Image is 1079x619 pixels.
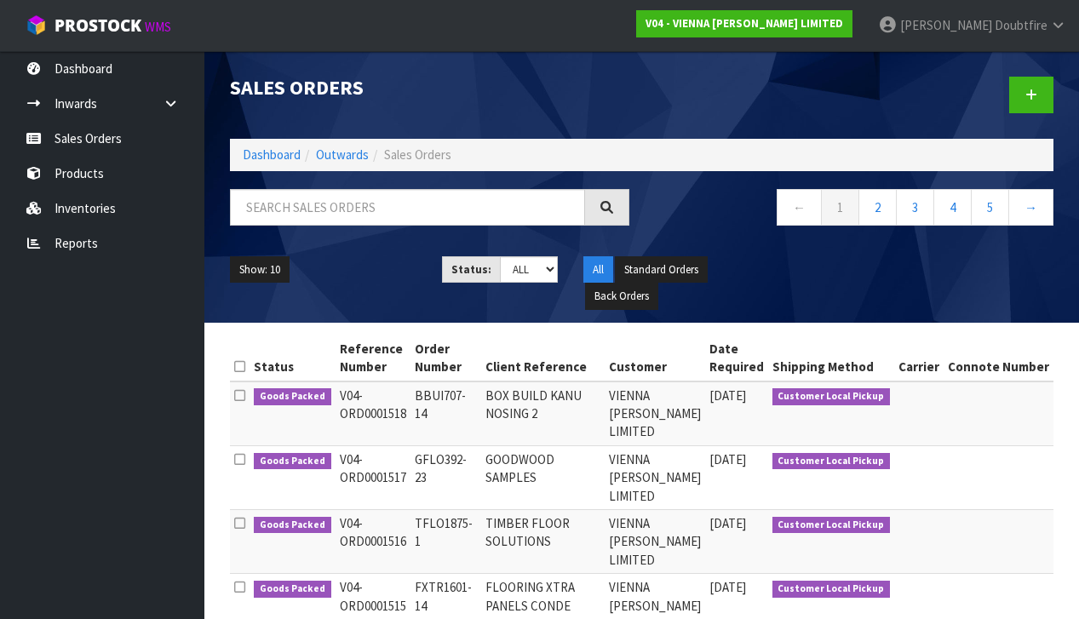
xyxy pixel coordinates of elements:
[410,510,481,574] td: TFLO1875-1
[900,17,992,33] span: [PERSON_NAME]
[230,256,290,284] button: Show: 10
[583,256,613,284] button: All
[858,189,897,226] a: 2
[971,189,1009,226] a: 5
[451,262,491,277] strong: Status:
[230,77,629,99] h1: Sales Orders
[481,510,605,574] td: TIMBER FLOOR SOLUTIONS
[254,517,331,534] span: Goods Packed
[605,510,705,574] td: VIENNA [PERSON_NAME] LIMITED
[821,189,859,226] a: 1
[336,335,410,381] th: Reference Number
[254,388,331,405] span: Goods Packed
[410,445,481,509] td: GFLO392-23
[772,453,891,470] span: Customer Local Pickup
[254,453,331,470] span: Goods Packed
[145,19,171,35] small: WMS
[646,16,843,31] strong: V04 - VIENNA [PERSON_NAME] LIMITED
[26,14,47,36] img: cube-alt.png
[481,381,605,446] td: BOX BUILD KANU NOSING 2
[995,17,1047,33] span: Doubtfire
[933,189,972,226] a: 4
[336,381,410,446] td: V04-ORD0001518
[709,515,746,531] span: [DATE]
[768,335,895,381] th: Shipping Method
[585,283,658,310] button: Back Orders
[250,335,336,381] th: Status
[772,581,891,598] span: Customer Local Pickup
[384,146,451,163] span: Sales Orders
[410,335,481,381] th: Order Number
[709,579,746,595] span: [DATE]
[481,335,605,381] th: Client Reference
[243,146,301,163] a: Dashboard
[705,335,768,381] th: Date Required
[254,581,331,598] span: Goods Packed
[481,445,605,509] td: GOODWOOD SAMPLES
[772,388,891,405] span: Customer Local Pickup
[709,387,746,404] span: [DATE]
[615,256,708,284] button: Standard Orders
[894,335,944,381] th: Carrier
[605,445,705,509] td: VIENNA [PERSON_NAME] LIMITED
[336,445,410,509] td: V04-ORD0001517
[336,510,410,574] td: V04-ORD0001516
[55,14,141,37] span: ProStock
[605,381,705,446] td: VIENNA [PERSON_NAME] LIMITED
[709,451,746,467] span: [DATE]
[1008,189,1053,226] a: →
[655,189,1054,231] nav: Page navigation
[896,189,934,226] a: 3
[410,381,481,446] td: BBUI707-14
[316,146,369,163] a: Outwards
[605,335,705,381] th: Customer
[230,189,585,226] input: Search sales orders
[777,189,822,226] a: ←
[772,517,891,534] span: Customer Local Pickup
